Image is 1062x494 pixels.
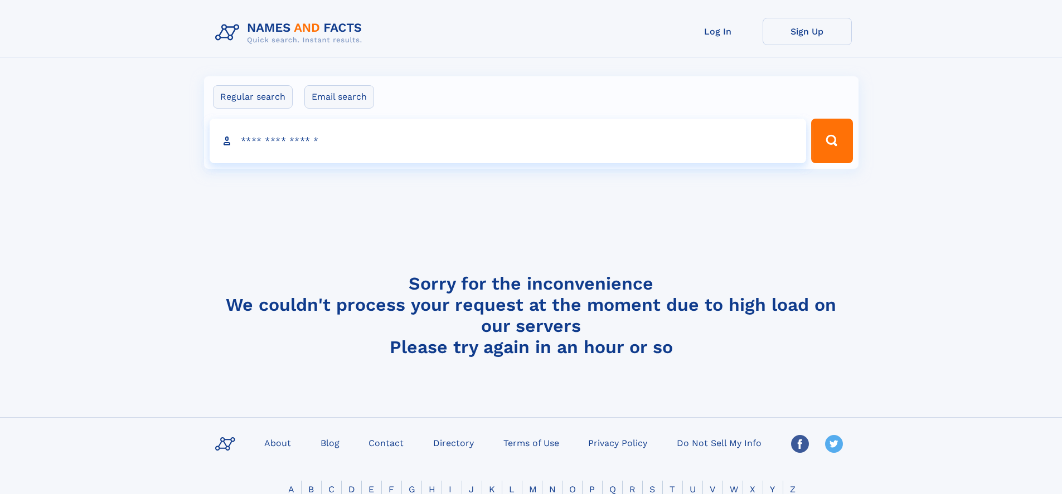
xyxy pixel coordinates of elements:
a: Do Not Sell My Info [672,434,766,451]
label: Regular search [213,85,293,109]
a: Privacy Policy [584,434,652,451]
img: Facebook [791,435,809,453]
a: Directory [429,434,478,451]
a: Blog [316,434,344,451]
a: Sign Up [763,18,852,45]
img: Logo Names and Facts [211,18,371,48]
img: Twitter [825,435,843,453]
label: Email search [304,85,374,109]
h4: Sorry for the inconvenience We couldn't process your request at the moment due to high load on ou... [211,273,852,358]
a: About [260,434,295,451]
a: Log In [673,18,763,45]
input: search input [210,119,807,163]
a: Contact [364,434,408,451]
button: Search Button [811,119,852,163]
a: Terms of Use [499,434,564,451]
